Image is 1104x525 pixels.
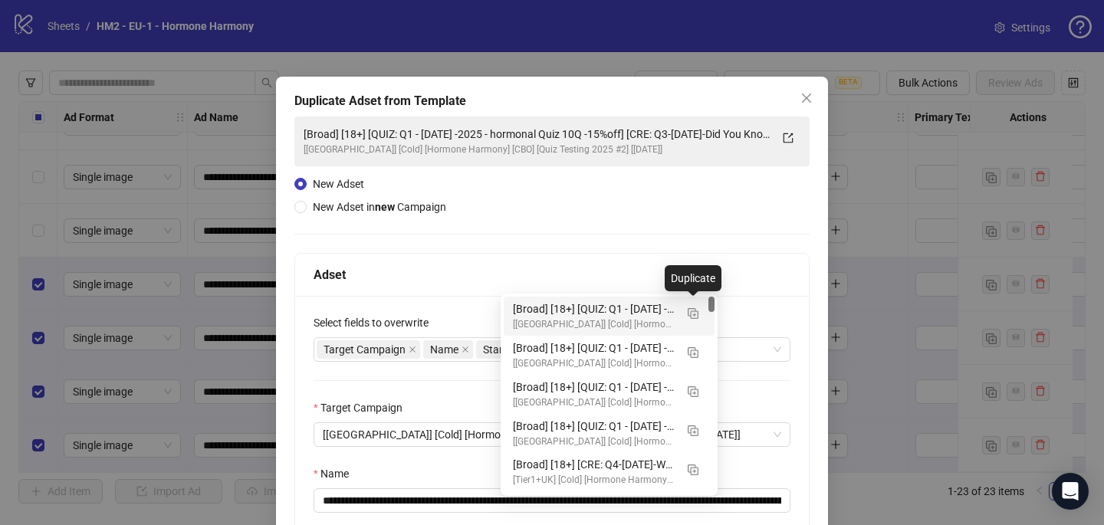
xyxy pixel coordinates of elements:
button: Duplicate [681,340,705,364]
div: [Broad] [18+] [CRE: Q4-[DATE]-Warning-Signs-LowEstrogen-TextOverlay-HHPN] [COP: Q3-[DATE]-Timelin... [513,456,675,473]
label: Target Campaign [314,399,412,416]
div: Adset [314,265,790,284]
input: Name [314,488,790,513]
div: [Broad] [18+] [QUIZ: Q1 - [DATE] -2025 - hormonal Quiz 10Q -15%off] [CRE: Q3-[DATE]-Did You Know-... [304,126,770,143]
div: [[GEOGRAPHIC_DATA]] [Cold] [Hormone Harmony] [CBO] [Quiz Testing 2025 #2] [[DATE]] [513,435,675,449]
div: [Broad] [18+] [QUIZ: Q1 - [DATE] -2025 - hormonal Quiz 10Q -15%off] [CRE: Q3-[DATE]-Every woman n... [513,379,675,395]
span: [UK] [Cold] [Hormone Harmony] [CBO] [Quiz Testing 2025 #2] [8 Oct 2025] [323,423,781,446]
button: Duplicate [681,418,705,442]
span: Target Campaign [317,340,420,359]
span: export [783,133,793,143]
img: Duplicate [688,347,698,358]
button: Close [794,86,819,110]
strong: new [375,201,395,213]
span: Name [423,340,473,359]
span: close [462,346,469,353]
div: [Broad] [18+] [QUIZ: Q1 - 03 MAR -2025 - hormonal Quiz 10Q -15%off] [CRE: Q3-09-SEP-2025-Signs yo... [504,414,715,453]
div: [Broad] [18+] [CRE: Q4-10-OCT-2025-Warning-Signs-LowEstrogen-TextOverlay-HHPN] [COP: Q3-08-AUG-20... [504,452,715,491]
span: Target Campaign [324,341,406,358]
div: [[GEOGRAPHIC_DATA]] [Cold] [Hormone Harmony] [CBO] [Quiz Testing 2025 #2] [[DATE]] [304,143,770,157]
label: Name [314,465,359,482]
div: [Broad] [18+] [QUIZ: Q1 - 03 MAR -2025 - hormonal Quiz 10Q -15%off] [CRE: Q3-09-SEP-2025-Did You ... [504,297,715,336]
img: Duplicate [688,464,698,475]
img: Duplicate [688,386,698,397]
div: [Broad] [18+] [QUIZ: Q1 - 03 MAR -2025 - hormonal Quiz 10Q -15%off] [CRE: Q3-09-SEP-2025-Every wo... [504,375,715,414]
span: Name [430,341,458,358]
button: Duplicate [681,379,705,403]
span: New Adset in Campaign [313,201,446,213]
span: Start time [483,341,530,358]
span: New Adset [313,178,364,190]
div: [[GEOGRAPHIC_DATA]] [Cold] [Hormone Harmony] [CBO] [Quiz Testing 2025 #2] [[DATE]] [513,395,675,410]
div: [Tier1+UK] [Cold] [Hormone Harmony Plus] [CBO] [Creative & Copy Testing - Life Extension] [[DATE]] [513,473,675,487]
button: Duplicate [681,300,705,325]
div: [Broad] [18+] [QUIZ: Q1 - 03 MAR -2025 - hormonal Quiz 10Q -15%off] [CRE: Q3-09-SEP-2025-Possible... [504,336,715,375]
div: [Broad] [18+] [QUIZ: Q1 - [DATE] -2025 - hormonal Quiz 10Q -15%off] [CRE: Q3-[DATE]-Signs you nee... [513,418,675,435]
div: [Broad] [18+] [QUIZ: Q1 - [DATE] -2025 - hormonal Quiz 10Q -15%off] [CRE: Q3-[DATE]-Did You Know-... [513,300,675,317]
label: Select fields to overwrite [314,314,439,331]
div: Duplicate Adset from Template [294,92,810,110]
span: close [409,346,416,353]
img: Duplicate [688,308,698,319]
div: [[GEOGRAPHIC_DATA]] [Cold] [Hormone Harmony] [CBO] [Quiz Testing 2025 #2] [[DATE]] [513,317,675,332]
div: [[GEOGRAPHIC_DATA]] [Cold] [Hormone Harmony] [CBO] [Quiz Testing 2025 #2] [[DATE]] [513,356,675,371]
span: Start time [476,340,544,359]
button: Duplicate [681,456,705,481]
span: close [800,92,813,104]
div: Open Intercom Messenger [1052,473,1089,510]
div: [Broad] [18+] [QUIZ: Q1 - [DATE] -2025 - hormonal Quiz 10Q -15%off] [CRE: Q3-[DATE]-Possible-Impo... [513,340,675,356]
img: Duplicate [688,425,698,436]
